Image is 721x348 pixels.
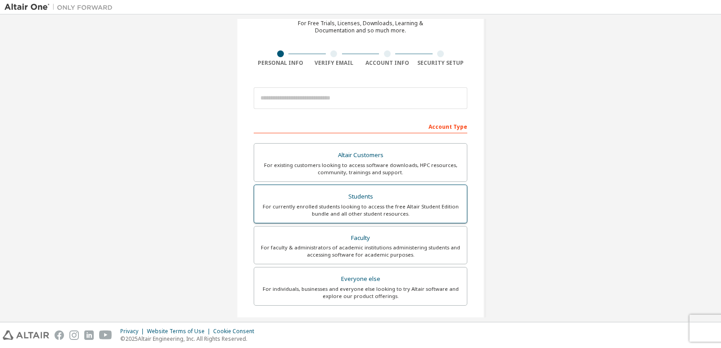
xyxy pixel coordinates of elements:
[55,330,64,340] img: facebook.svg
[5,3,117,12] img: Altair One
[120,335,260,343] p: © 2025 Altair Engineering, Inc. All Rights Reserved.
[414,59,468,67] div: Security Setup
[120,328,147,335] div: Privacy
[254,119,467,133] div: Account Type
[260,203,461,217] div: For currently enrolled students looking to access the free Altair Student Edition bundle and all ...
[260,273,461,285] div: Everyone else
[147,328,213,335] div: Website Terms of Use
[213,328,260,335] div: Cookie Consent
[69,330,79,340] img: instagram.svg
[260,149,461,162] div: Altair Customers
[260,162,461,176] div: For existing customers looking to access software downloads, HPC resources, community, trainings ...
[260,244,461,258] div: For faculty & administrators of academic institutions administering students and accessing softwa...
[260,190,461,203] div: Students
[260,232,461,244] div: Faculty
[307,59,361,67] div: Verify Email
[360,59,414,67] div: Account Info
[260,285,461,300] div: For individuals, businesses and everyone else looking to try Altair software and explore our prod...
[84,330,94,340] img: linkedin.svg
[99,330,112,340] img: youtube.svg
[3,330,49,340] img: altair_logo.svg
[254,59,307,67] div: Personal Info
[298,20,423,34] div: For Free Trials, Licenses, Downloads, Learning & Documentation and so much more.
